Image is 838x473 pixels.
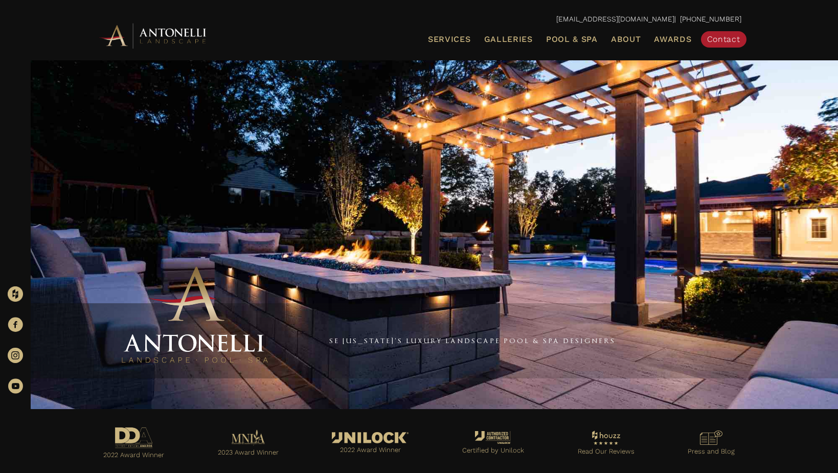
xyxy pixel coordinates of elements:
[546,34,598,44] span: Pool & Spa
[607,33,645,46] a: About
[97,21,210,50] img: Antonelli Horizontal Logo
[561,428,651,461] a: Go to https://www.houzz.com/professionals/landscape-architects-and-landscape-designers/antonelli-...
[707,34,740,44] span: Contact
[671,428,752,460] a: Go to https://antonellilandscape.com/press-media/
[654,34,691,44] span: Awards
[424,33,475,46] a: Services
[87,424,181,464] a: Go to https://antonellilandscape.com/pool-and-spa/executive-sweet/
[329,336,616,345] a: SE [US_STATE]'s Luxury Landscape Pool & Spa Designers
[556,15,674,23] a: [EMAIL_ADDRESS][DOMAIN_NAME]
[446,429,541,460] a: Go to https://antonellilandscape.com/unilock-authorized-contractor/
[701,31,746,48] a: Contact
[201,427,295,462] a: Go to https://antonellilandscape.com/pool-and-spa/dont-stop-believing/
[118,262,271,368] img: Antonelli Stacked Logo
[97,13,741,26] p: | [PHONE_NUMBER]
[542,33,602,46] a: Pool & Spa
[8,286,23,302] img: Houzz
[480,33,537,46] a: Galleries
[315,430,425,459] a: Go to https://antonellilandscape.com/featured-projects/the-white-house/
[484,34,533,44] span: Galleries
[428,35,471,43] span: Services
[650,33,695,46] a: Awards
[611,35,641,43] span: About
